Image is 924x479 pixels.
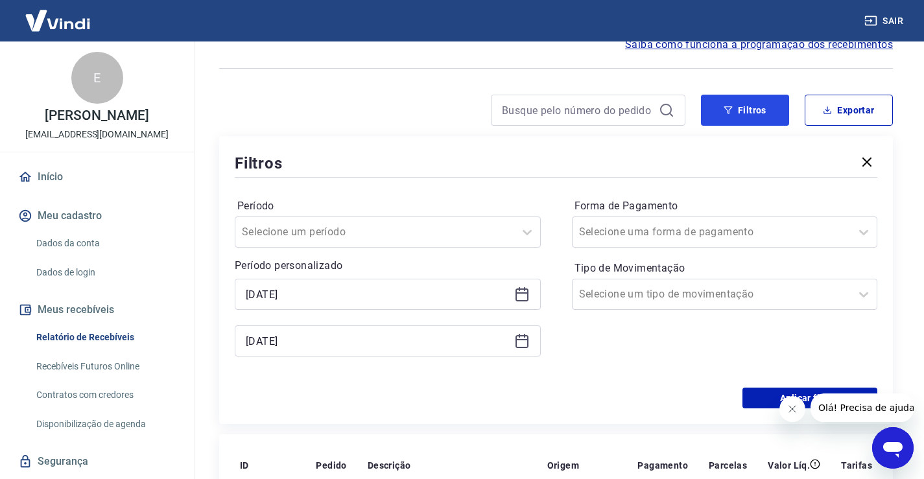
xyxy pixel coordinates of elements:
iframe: Fechar mensagem [779,396,805,422]
input: Data final [246,331,509,351]
label: Período [237,198,538,214]
a: Dados da conta [31,230,178,257]
a: Dados de login [31,259,178,286]
p: Pedido [316,459,346,472]
input: Busque pelo número do pedido [502,100,654,120]
p: Origem [547,459,579,472]
a: Início [16,163,178,191]
a: Saiba como funciona a programação dos recebimentos [625,37,893,53]
button: Sair [862,9,908,33]
p: Descrição [368,459,411,472]
button: Meu cadastro [16,202,178,230]
p: [EMAIL_ADDRESS][DOMAIN_NAME] [25,128,169,141]
span: Olá! Precisa de ajuda? [8,9,109,19]
p: ID [240,459,249,472]
input: Data inicial [246,285,509,304]
label: Forma de Pagamento [575,198,875,214]
a: Segurança [16,447,178,476]
h5: Filtros [235,153,283,174]
iframe: Mensagem da empresa [811,393,914,422]
a: Contratos com credores [31,382,178,408]
a: Disponibilização de agenda [31,411,178,438]
button: Exportar [805,95,893,126]
img: Vindi [16,1,100,40]
p: Parcelas [709,459,747,472]
p: Tarifas [841,459,872,472]
p: [PERSON_NAME] [45,109,148,123]
p: Pagamento [637,459,688,472]
button: Aplicar filtros [742,388,877,408]
label: Tipo de Movimentação [575,261,875,276]
a: Relatório de Recebíveis [31,324,178,351]
div: E [71,52,123,104]
p: Valor Líq. [768,459,810,472]
button: Filtros [701,95,789,126]
a: Recebíveis Futuros Online [31,353,178,380]
p: Período personalizado [235,258,541,274]
button: Meus recebíveis [16,296,178,324]
iframe: Botão para abrir a janela de mensagens [872,427,914,469]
